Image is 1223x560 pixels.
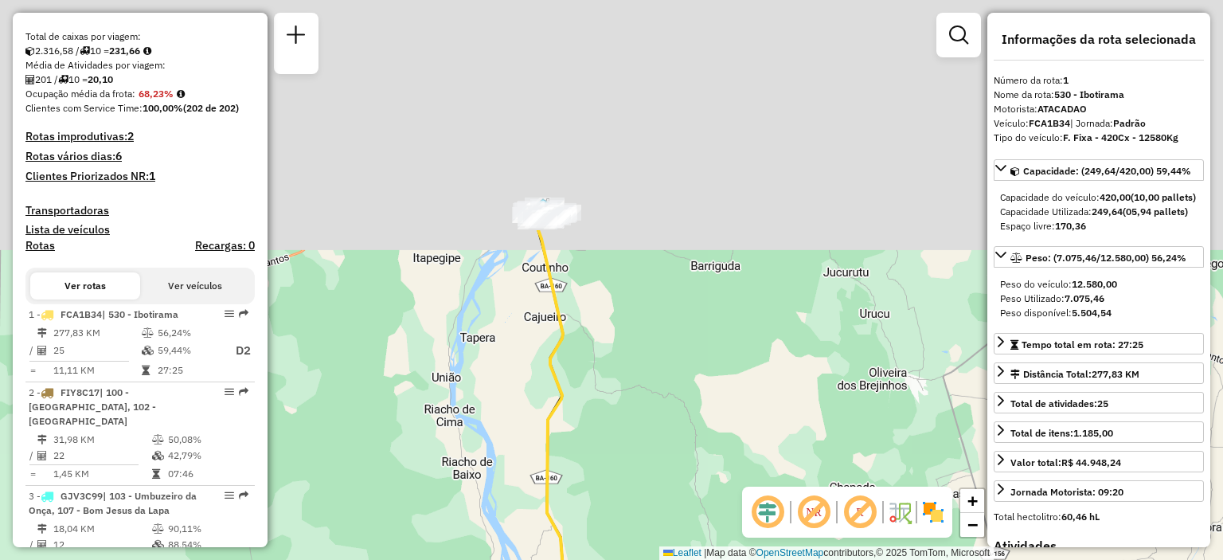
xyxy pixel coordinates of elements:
strong: 12.580,00 [1072,278,1117,290]
strong: 420,00 [1100,191,1131,203]
div: Peso disponível: [1000,306,1198,320]
span: − [967,515,978,535]
a: Peso: (7.075,46/12.580,00) 56,24% [994,246,1204,268]
i: Meta Caixas/viagem: 206,52 Diferença: 25,14 [143,46,151,56]
strong: 170,36 [1055,220,1086,232]
strong: 1.185,00 [1073,427,1113,439]
i: % de utilização do peso [152,435,164,444]
span: 277,83 KM [1092,368,1139,380]
div: 201 / 10 = [25,72,255,87]
strong: 100,00% [143,102,183,114]
div: Total hectolitro: [994,510,1204,524]
div: Capacidade Utilizada: [1000,205,1198,219]
a: OpenStreetMap [756,547,824,558]
i: Tempo total em rota [152,469,160,479]
div: Jornada Motorista: 09:20 [1010,485,1123,499]
a: Distância Total:277,83 KM [994,362,1204,384]
span: Exibir rótulo [841,493,879,531]
strong: 5.504,54 [1072,307,1112,319]
td: 31,98 KM [53,432,151,448]
i: Total de Atividades [37,346,47,355]
div: Peso: (7.075,46/12.580,00) 56,24% [994,271,1204,327]
img: Exibir/Ocultar setores [920,499,946,525]
i: % de utilização da cubagem [152,451,164,460]
strong: 2 [127,129,134,143]
h4: Informações da rota selecionada [994,32,1204,47]
strong: R$ 44.948,24 [1061,456,1121,468]
em: Opções [225,309,234,319]
td: 11,11 KM [53,362,141,378]
h4: Atividades [994,538,1204,554]
span: 2 - [29,386,156,427]
a: Jornada Motorista: 09:20 [994,480,1204,502]
i: Distância Total [37,435,47,444]
strong: 68,23% [139,88,174,100]
span: Clientes com Service Time: [25,102,143,114]
i: Distância Total [37,328,47,338]
strong: ATACADAO [1037,103,1087,115]
a: Nova sessão e pesquisa [280,19,312,55]
img: Fluxo de ruas [887,499,912,525]
div: Capacidade do veículo: [1000,190,1198,205]
span: 3 - [29,490,197,516]
td: = [29,466,37,482]
span: 1 - [29,308,178,320]
strong: (10,00 pallets) [1131,191,1196,203]
span: Peso do veículo: [1000,278,1117,290]
div: Valor total: [1010,456,1121,470]
div: Espaço livre: [1000,219,1198,233]
button: Ver rotas [30,272,140,300]
i: % de utilização do peso [152,524,164,534]
h4: Transportadoras [25,204,255,217]
em: Rota exportada [239,491,248,500]
a: Exibir filtros [943,19,975,51]
strong: 1 [149,169,155,183]
span: | 530 - Ibotirama [102,308,178,320]
td: 1,45 KM [53,466,151,482]
i: % de utilização da cubagem [152,540,164,550]
div: 2.316,58 / 10 = [25,44,255,58]
td: 50,08% [167,432,248,448]
div: Capacidade: (249,64/420,00) 59,44% [994,184,1204,240]
i: % de utilização do peso [142,328,154,338]
h4: Rotas improdutivas: [25,130,255,143]
strong: 530 - Ibotirama [1054,88,1124,100]
h4: Clientes Priorizados NR: [25,170,255,183]
span: + [967,491,978,511]
h4: Rotas vários dias: [25,150,255,163]
a: Capacidade: (249,64/420,00) 59,44% [994,159,1204,181]
strong: Padrão [1113,117,1146,129]
a: Total de itens:1.185,00 [994,421,1204,443]
div: Map data © contributors,© 2025 TomTom, Microsoft [659,546,994,560]
em: Opções [225,387,234,397]
td: 59,44% [157,341,221,361]
div: Média de Atividades por viagem: [25,58,255,72]
td: = [29,362,37,378]
a: Leaflet [663,547,701,558]
a: Total de atividades:25 [994,392,1204,413]
span: | [704,547,706,558]
td: 22 [53,448,151,464]
td: / [29,537,37,553]
a: Rotas [25,239,55,253]
button: Ver veículos [140,272,250,300]
strong: 249,64 [1092,206,1123,217]
td: / [29,341,37,361]
i: Total de rotas [58,75,68,84]
td: 42,79% [167,448,248,464]
span: | 100 - [GEOGRAPHIC_DATA], 102 - [GEOGRAPHIC_DATA] [29,386,156,427]
span: Exibir NR [795,493,833,531]
div: Tipo do veículo: [994,131,1204,145]
div: Peso Utilizado: [1000,292,1198,306]
div: Veículo: [994,116,1204,131]
i: Tempo total em rota [142,366,150,375]
strong: (202 de 202) [183,102,239,114]
td: 27:25 [157,362,221,378]
td: 25 [53,341,141,361]
strong: F. Fixa - 420Cx - 12580Kg [1063,131,1178,143]
i: Total de rotas [80,46,90,56]
span: | Jornada: [1070,117,1146,129]
a: Valor total:R$ 44.948,24 [994,451,1204,472]
span: Total de atividades: [1010,397,1108,409]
